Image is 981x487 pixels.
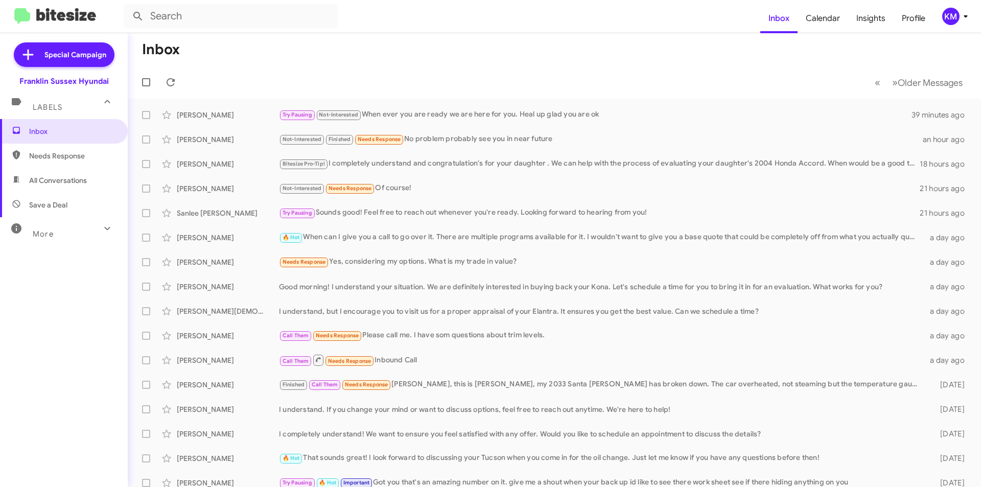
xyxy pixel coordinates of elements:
span: Try Pausing [283,479,312,486]
div: [PERSON_NAME] [177,429,279,439]
div: [PERSON_NAME] [177,183,279,194]
div: When ever you are ready we are here for you. Heal up glad you are ok [279,109,912,121]
div: [PERSON_NAME] [177,233,279,243]
span: Needs Response [316,332,359,339]
span: Needs Response [328,358,371,364]
div: Franklin Sussex Hyundai [19,76,109,86]
span: 🔥 Hot [283,234,300,241]
button: Previous [869,72,886,93]
div: Please call me. I have som questions about trim levels. [279,330,924,341]
span: Call Them [283,358,309,364]
div: [DATE] [924,429,973,439]
div: Of course! [279,182,920,194]
span: » [892,76,898,89]
span: 🔥 Hot [319,479,336,486]
div: [PERSON_NAME] [177,380,279,390]
a: Special Campaign [14,42,114,67]
div: Yes, considering my options. What is my trade in value? [279,256,924,268]
input: Search [124,4,338,29]
div: [PERSON_NAME] [177,257,279,267]
span: Try Pausing [283,210,312,216]
div: a day ago [924,257,973,267]
span: Older Messages [898,77,963,88]
span: Try Pausing [283,111,312,118]
span: « [875,76,880,89]
button: KM [933,8,970,25]
span: All Conversations [29,175,87,185]
div: 18 hours ago [920,159,973,169]
div: [PERSON_NAME] [177,331,279,341]
h1: Inbox [142,41,180,58]
span: Call Them [312,381,338,388]
div: a day ago [924,355,973,365]
div: [PERSON_NAME] [177,404,279,414]
div: [PERSON_NAME] [177,282,279,292]
div: 21 hours ago [920,208,973,218]
span: Inbox [29,126,116,136]
div: I understand, but I encourage you to visit us for a proper appraisal of your Elantra. It ensures ... [279,306,924,316]
div: When can I give you a call to go over it. There are multiple programs available for it. I wouldn'... [279,231,924,243]
span: Not-Interested [319,111,358,118]
span: Needs Response [329,185,372,192]
span: Needs Response [358,136,401,143]
span: Labels [33,103,62,112]
span: 🔥 Hot [283,455,300,461]
div: [PERSON_NAME] [177,355,279,365]
span: Call Them [283,332,309,339]
div: I completely understand! We want to ensure you feel satisfied with any offer. Would you like to s... [279,429,924,439]
div: an hour ago [923,134,973,145]
div: [PERSON_NAME] [177,110,279,120]
span: Finished [329,136,351,143]
div: a day ago [924,233,973,243]
span: Bitesize Pro-Tip! [283,160,325,167]
div: KM [942,8,960,25]
span: Important [343,479,370,486]
div: [PERSON_NAME], this is [PERSON_NAME], my 2033 Santa [PERSON_NAME] has broken down. The car overhe... [279,379,924,390]
div: a day ago [924,306,973,316]
div: I understand. If you change your mind or want to discuss options, feel free to reach out anytime.... [279,404,924,414]
div: That sounds great! I look forward to discussing your Tucson when you come in for the oil change. ... [279,452,924,464]
span: Needs Response [29,151,116,161]
span: Finished [283,381,305,388]
div: No problem probably see you in near future [279,133,923,145]
div: [PERSON_NAME] [177,159,279,169]
div: Good morning! I understand your situation. We are definitely interested in buying back your Kona.... [279,282,924,292]
span: Special Campaign [44,50,106,60]
span: Needs Response [345,381,388,388]
div: a day ago [924,282,973,292]
div: Inbound Call [279,354,924,366]
span: More [33,229,54,239]
div: [DATE] [924,404,973,414]
div: a day ago [924,331,973,341]
div: [DATE] [924,380,973,390]
span: Save a Deal [29,200,67,210]
button: Next [886,72,969,93]
span: Not-Interested [283,136,322,143]
a: Profile [894,4,933,33]
div: [PERSON_NAME] [177,134,279,145]
div: [DATE] [924,453,973,463]
span: Needs Response [283,259,326,265]
div: [PERSON_NAME][DEMOGRAPHIC_DATA] [177,306,279,316]
a: Insights [848,4,894,33]
a: Calendar [798,4,848,33]
a: Inbox [760,4,798,33]
div: 39 minutes ago [912,110,973,120]
nav: Page navigation example [869,72,969,93]
div: I completely understand and congratulation's for your daughter . We can help with the process of ... [279,158,920,170]
div: Sounds good! Feel free to reach out whenever you're ready. Looking forward to hearing from you! [279,207,920,219]
div: 21 hours ago [920,183,973,194]
div: Sanlee [PERSON_NAME] [177,208,279,218]
span: Not-Interested [283,185,322,192]
div: [PERSON_NAME] [177,453,279,463]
